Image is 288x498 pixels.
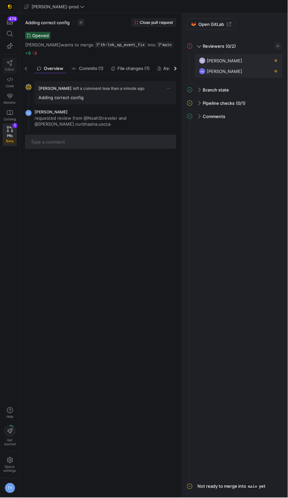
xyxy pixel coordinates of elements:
span: Reviewers [203,43,225,49]
span: Code [6,84,14,88]
img: https://storage.googleapis.com/y42-prod-data-exchange/images/uAsz27BndGEK0hZWDFeOjoxA7jCwgK9jE472... [7,3,13,10]
span: Editor [5,67,15,71]
a: Catalog [3,107,17,124]
span: Opened [32,33,49,38]
div: TH [5,483,15,494]
span: [PERSON_NAME] [207,58,243,63]
mat-expansion-panel-header: Pipeline checks(0/1) [187,98,283,108]
div: Not ready to merge into yet [198,484,266,490]
span: [PERSON_NAME] [207,69,243,74]
span: Branch state [203,87,229,93]
a: main [157,42,174,48]
mat-expansion-panel-header: Comments [187,111,283,122]
button: TH [3,481,17,495]
span: [PERSON_NAME]-prod [32,4,79,9]
span: (0/1) [236,100,246,106]
button: Getstarted [3,423,17,449]
a: Editor [3,57,17,74]
span: main [247,484,259,490]
a: Open GitLab [187,19,236,30]
input: Type a comment [31,139,171,145]
span: [PERSON_NAME] [25,42,61,47]
button: Help [3,405,17,422]
span: Open GitLab [199,22,224,27]
span: Commits (1) [79,66,104,71]
button: [PERSON_NAME]-prod [23,2,86,11]
div: 474 [8,16,18,22]
a: th-lnk_op_event_fix [95,42,146,48]
span: Close pull request [140,20,173,25]
span: main [163,42,172,47]
a: Code [3,74,17,91]
span: +8 [25,50,31,56]
mat-expansion-panel-header: Not ready to merge intomainyet [187,481,283,493]
a: https://storage.googleapis.com/y42-prod-data-exchange/images/uAsz27BndGEK0hZWDFeOjoxA7jCwgK9jE472... [3,1,17,12]
span: (0/2) [226,43,236,49]
span: Overview [44,66,63,71]
span: Comments [203,114,226,119]
span: Pipeline checks [203,100,235,106]
span: th-lnk_op_event_fix [101,42,145,47]
div: MN [199,68,206,75]
button: Close pull request [131,19,176,27]
span: Get started [4,438,16,446]
span: into [148,42,156,47]
p: requested review from @NoahStreveler and @[PERSON_NAME].nurbhasha.uscca [35,115,176,127]
span: Monitor [4,100,16,104]
div: Reviewers(0/2) [187,54,283,85]
a: PRsBeta1 [3,124,17,146]
span: PRs [7,134,13,138]
div: 1 [12,123,18,128]
span: Asset changes (5) [164,66,201,71]
mat-expansion-panel-header: Reviewers(0/2) [187,41,283,51]
span: [PERSON_NAME] [35,109,68,114]
img: https://secure.gravatar.com/avatar/332e4ab4f8f73db06c2cf0bfcf19914be04f614aded7b53ca0c4fd3e75c0e2... [25,84,32,91]
button: 474 [3,16,17,28]
span: Space settings [4,465,16,473]
span: Adding correct config [25,20,70,25]
span: Help [6,415,14,419]
div: NS [199,57,206,64]
span: wants to merge [25,42,94,47]
span: left a comment [73,86,101,91]
a: Monitor [3,91,17,107]
p: Adding correct config [38,94,172,100]
span: less than a minute ago [103,86,144,91]
span: Beta [4,138,15,144]
span: File changes (1) [118,66,150,71]
span: [PERSON_NAME] [38,86,72,91]
mat-expansion-panel-header: Branch state [187,85,283,95]
div: TH [25,110,32,116]
a: Spacesettings [3,455,17,476]
span: -3 [32,50,37,56]
span: Catalog [4,117,16,121]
